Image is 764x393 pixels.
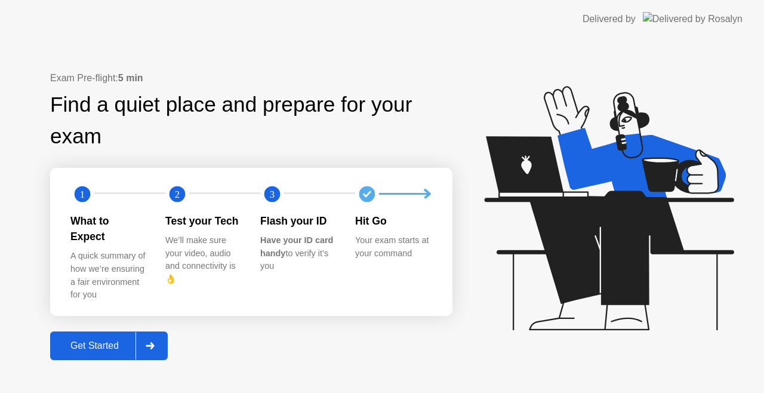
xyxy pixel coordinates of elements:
div: Hit Go [355,213,431,229]
text: 1 [80,188,85,199]
div: Get Started [54,340,135,351]
div: Find a quiet place and prepare for your exam [50,89,452,152]
div: to verify it’s you [260,234,336,273]
div: A quick summary of how we’re ensuring a fair environment for you [70,250,146,301]
div: Test your Tech [165,213,241,229]
div: Your exam starts at your command [355,234,431,260]
button: Get Started [50,331,168,360]
div: We’ll make sure your video, audio and connectivity is 👌 [165,234,241,285]
b: Have your ID card handy [260,235,333,258]
img: Delivered by Rosalyn [643,12,743,26]
div: What to Expect [70,213,146,245]
div: Exam Pre-flight: [50,71,452,85]
div: Flash your ID [260,213,336,229]
div: Delivered by [583,12,636,26]
text: 2 [175,188,180,199]
b: 5 min [118,73,143,83]
text: 3 [270,188,275,199]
